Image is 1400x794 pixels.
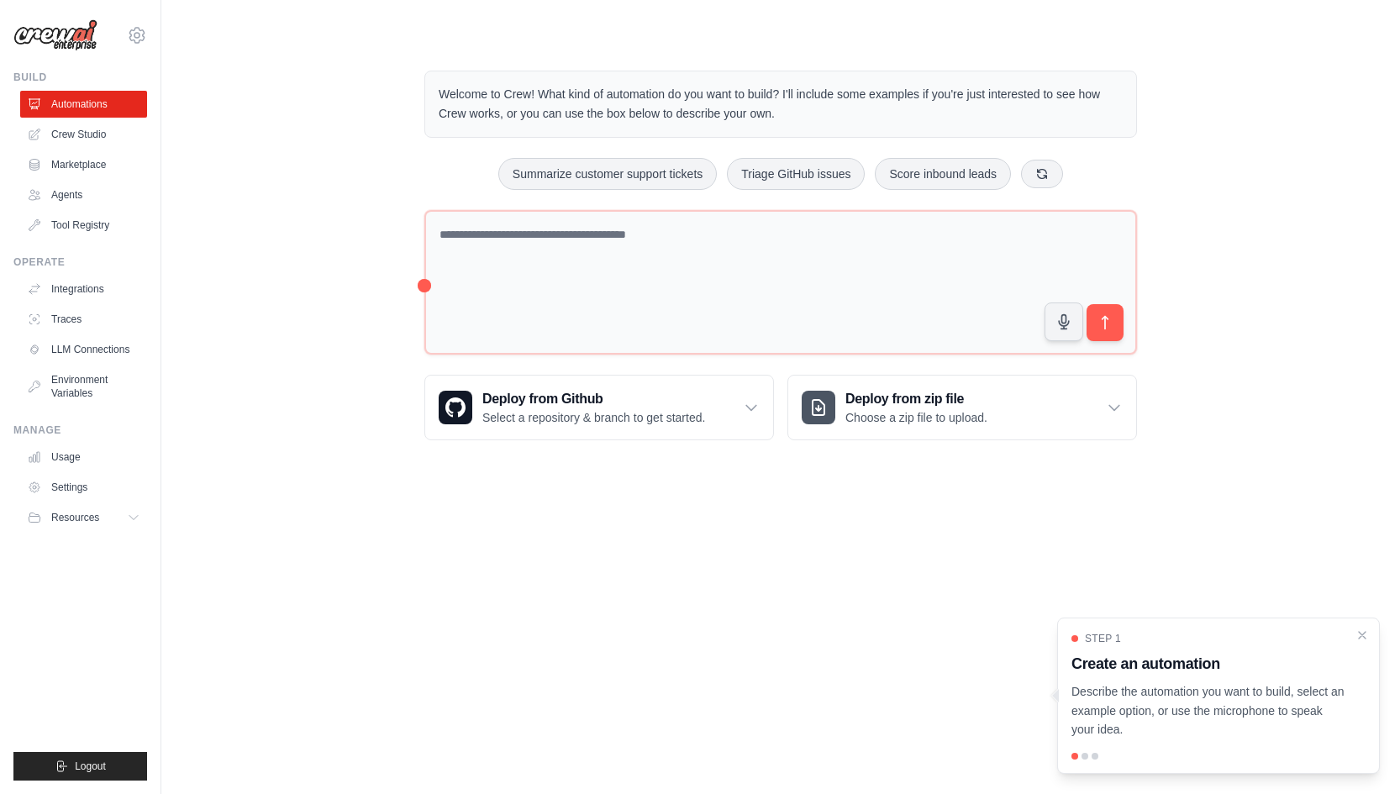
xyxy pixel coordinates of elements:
[13,19,97,51] img: Logo
[498,158,717,190] button: Summarize customer support tickets
[20,504,147,531] button: Resources
[875,158,1011,190] button: Score inbound leads
[20,336,147,363] a: LLM Connections
[1071,682,1345,739] p: Describe the automation you want to build, select an example option, or use the microphone to spe...
[20,91,147,118] a: Automations
[1355,628,1369,642] button: Close walkthrough
[20,474,147,501] a: Settings
[20,212,147,239] a: Tool Registry
[13,423,147,437] div: Manage
[845,389,987,409] h3: Deploy from zip file
[1085,632,1121,645] span: Step 1
[13,752,147,781] button: Logout
[75,760,106,773] span: Logout
[482,409,705,426] p: Select a repository & branch to get started.
[20,181,147,208] a: Agents
[20,121,147,148] a: Crew Studio
[20,444,147,471] a: Usage
[1316,713,1400,794] iframe: Chat Widget
[20,151,147,178] a: Marketplace
[1071,652,1345,676] h3: Create an automation
[845,409,987,426] p: Choose a zip file to upload.
[13,255,147,269] div: Operate
[482,389,705,409] h3: Deploy from Github
[20,306,147,333] a: Traces
[13,71,147,84] div: Build
[20,276,147,302] a: Integrations
[51,511,99,524] span: Resources
[439,85,1123,124] p: Welcome to Crew! What kind of automation do you want to build? I'll include some examples if you'...
[727,158,865,190] button: Triage GitHub issues
[20,366,147,407] a: Environment Variables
